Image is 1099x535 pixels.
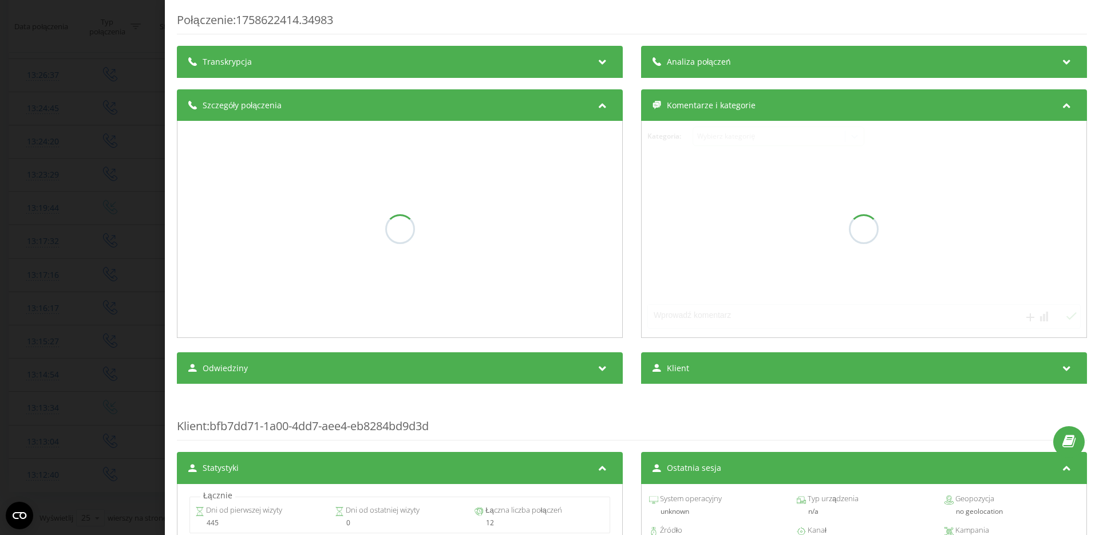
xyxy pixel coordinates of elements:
[484,505,562,516] span: Łączna liczba połączeń
[335,519,465,527] div: 0
[203,100,282,111] span: Szczegóły połączenia
[797,508,931,516] div: n/a
[203,462,239,474] span: Statystyki
[204,505,282,516] span: Dni od pierwszej wizyty
[944,508,1079,516] div: no geolocation
[954,493,994,505] span: Geopozycja
[344,505,420,516] span: Dni od ostatniej wizyty
[667,100,756,111] span: Komentarze i kategorie
[177,395,1087,440] div: : bfb7dd71-1a00-4dd7-aee4-eb8284bd9d3d
[6,502,33,529] button: Open CMP widget
[667,462,721,474] span: Ostatnia sesja
[649,508,784,516] div: unknown
[177,418,207,434] span: Klient
[658,493,722,505] span: System operacyjny
[203,56,252,68] span: Transkrypcja
[177,12,1087,34] div: Połączenie : 1758622414.34983
[200,490,235,501] p: Łącznie
[203,363,248,374] span: Odwiedziny
[195,519,325,527] div: 445
[667,363,689,374] span: Klient
[667,56,731,68] span: Analiza połączeń
[475,519,604,527] div: 12
[806,493,859,505] span: Typ urządzenia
